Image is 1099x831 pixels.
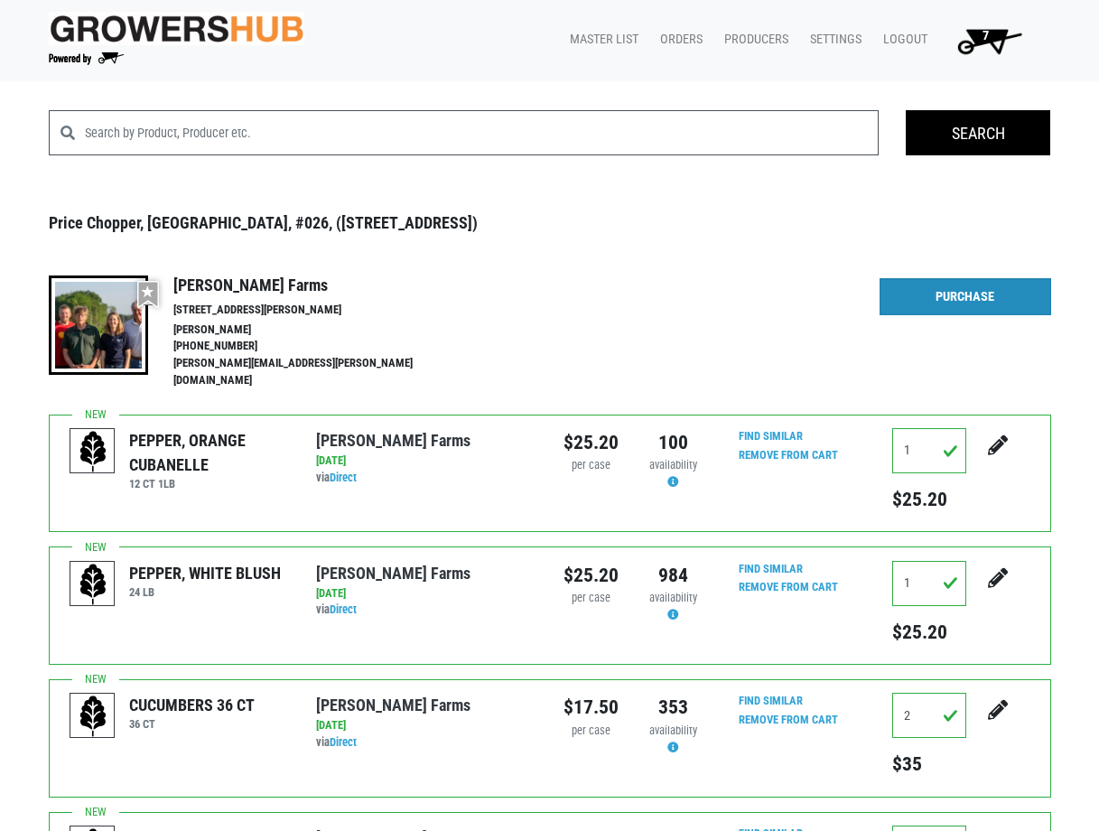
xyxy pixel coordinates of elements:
div: 100 [646,428,701,457]
div: $17.50 [563,693,619,722]
div: per case [563,457,619,474]
a: [PERSON_NAME] Farms [316,564,470,583]
a: Logout [869,23,935,57]
li: [STREET_ADDRESS][PERSON_NAME] [173,302,452,319]
div: 984 [646,561,701,590]
div: 353 [646,693,701,722]
a: Settings [796,23,869,57]
input: Remove From Cart [728,710,849,731]
img: Cart [949,23,1029,59]
img: placeholder-variety-43d6402dacf2d531de610a020419775a.svg [70,562,116,607]
input: Remove From Cart [728,445,849,466]
span: 7 [983,28,989,43]
div: per case [563,723,619,740]
div: PEPPER, WHITE BLUSH [129,561,281,585]
div: via [316,602,536,619]
div: [DATE] [316,717,536,734]
input: Search [906,110,1050,155]
a: Direct [330,471,357,484]
h5: $35 [892,752,966,776]
li: [PHONE_NUMBER] [173,338,452,355]
a: Direct [330,602,357,616]
h4: [PERSON_NAME] Farms [173,275,452,295]
div: PEPPER, ORANGE CUBANELLE [129,428,289,477]
div: per case [563,590,619,607]
li: [PERSON_NAME] [173,322,452,339]
input: Qty [892,693,966,738]
h5: $25.20 [892,621,966,644]
div: [DATE] [316,453,536,470]
img: Powered by Big Wheelbarrow [49,52,124,65]
h6: 12 CT 1LB [129,477,289,490]
a: [PERSON_NAME] Farms [316,696,470,714]
a: Producers [710,23,796,57]
a: Find Similar [739,562,803,575]
input: Remove From Cart [728,577,849,598]
div: $25.20 [563,561,619,590]
div: via [316,734,536,752]
img: original-fc7597fdc6adbb9d0e2ae620e786d1a2.jpg [49,12,305,45]
img: placeholder-variety-43d6402dacf2d531de610a020419775a.svg [70,694,116,739]
h6: 36 CT [129,717,255,731]
div: CUCUMBERS 36 CT [129,693,255,717]
a: Find Similar [739,694,803,707]
span: availability [649,724,697,737]
img: thumbnail-8a08f3346781c529aa742b86dead986c.jpg [49,275,148,375]
div: via [316,470,536,487]
a: 7 [935,23,1037,59]
div: [DATE] [316,585,536,602]
h5: $25.20 [892,488,966,511]
a: Purchase [880,278,1051,316]
input: Qty [892,428,966,473]
a: Master List [555,23,646,57]
span: availability [649,458,697,472]
input: Qty [892,561,966,606]
li: [PERSON_NAME][EMAIL_ADDRESS][PERSON_NAME][DOMAIN_NAME] [173,355,452,389]
input: Search by Product, Producer etc. [85,110,880,155]
a: Find Similar [739,429,803,443]
div: $25.20 [563,428,619,457]
h6: 24 LB [129,585,281,599]
a: [PERSON_NAME] Farms [316,431,470,450]
h3: Price Chopper, [GEOGRAPHIC_DATA], #026, ([STREET_ADDRESS]) [49,213,1051,233]
a: Direct [330,735,357,749]
span: availability [649,591,697,604]
a: Orders [646,23,710,57]
img: placeholder-variety-43d6402dacf2d531de610a020419775a.svg [70,429,116,474]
